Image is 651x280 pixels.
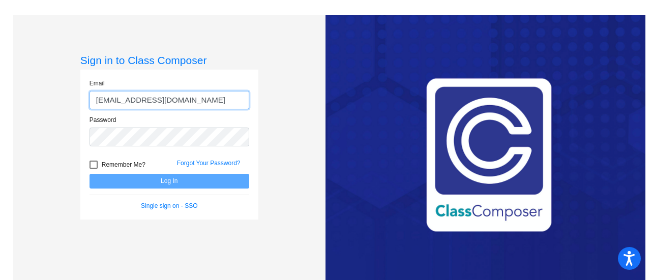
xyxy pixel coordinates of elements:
[80,54,258,67] h3: Sign in to Class Composer
[141,202,197,209] a: Single sign on - SSO
[90,115,116,125] label: Password
[102,159,145,171] span: Remember Me?
[90,79,105,88] label: Email
[90,174,249,189] button: Log In
[177,160,241,167] a: Forgot Your Password?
